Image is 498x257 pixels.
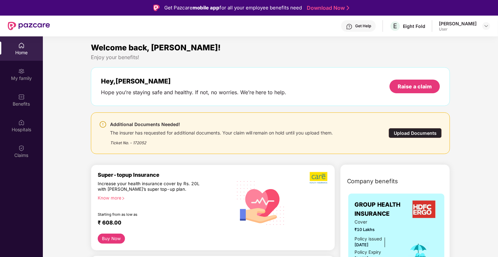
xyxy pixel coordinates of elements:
div: Upload Documents [389,128,442,138]
img: svg+xml;base64,PHN2ZyB4bWxucz0iaHR0cDovL3d3dy53My5vcmcvMjAwMC9zdmciIHhtbG5zOnhsaW5rPSJodHRwOi8vd3... [232,173,290,232]
div: Increase your health insurance cover by Rs. 20L with [PERSON_NAME]’s super top-up plan. [98,181,204,193]
div: Policy issued [355,236,382,242]
img: svg+xml;base64,PHN2ZyBpZD0iRHJvcGRvd24tMzJ4MzIiIHhtbG5zPSJodHRwOi8vd3d3LnczLm9yZy8yMDAwL3N2ZyIgd2... [484,23,489,29]
div: Know more [98,195,228,200]
img: svg+xml;base64,PHN2ZyBpZD0iSG9zcGl0YWxzIiB4bWxucz0iaHR0cDovL3d3dy53My5vcmcvMjAwMC9zdmciIHdpZHRoPS... [18,119,25,126]
span: right [121,197,125,200]
div: ₹ 608.00 [98,219,226,227]
img: Logo [153,5,160,11]
span: ₹10 Lakhs [355,226,399,233]
div: User [439,27,477,32]
span: [DATE] [355,242,369,247]
img: svg+xml;base64,PHN2ZyBpZD0iQ2xhaW0iIHhtbG5zPSJodHRwOi8vd3d3LnczLm9yZy8yMDAwL3N2ZyIgd2lkdGg9IjIwIi... [18,145,25,151]
img: Stroke [347,5,349,11]
div: Raise a claim [398,83,432,90]
span: GROUP HEALTH INSURANCE [355,200,411,219]
div: The insurer has requested for additional documents. Your claim will remain on hold until you uplo... [110,128,333,136]
img: svg+xml;base64,PHN2ZyB3aWR0aD0iMjAiIGhlaWdodD0iMjAiIHZpZXdCb3g9IjAgMCAyMCAyMCIgZmlsbD0ibm9uZSIgeG... [18,68,25,74]
div: Enjoy your benefits! [91,54,450,61]
img: svg+xml;base64,PHN2ZyBpZD0iQmVuZWZpdHMiIHhtbG5zPSJodHRwOi8vd3d3LnczLm9yZy8yMDAwL3N2ZyIgd2lkdGg9Ij... [18,94,25,100]
img: svg+xml;base64,PHN2ZyBpZD0iSGVscC0zMngzMiIgeG1sbnM9Imh0dHA6Ly93d3cudzMub3JnLzIwMDAvc3ZnIiB3aWR0aD... [346,23,353,30]
div: Eight Fold [403,23,425,29]
span: Welcome back, [PERSON_NAME]! [91,43,221,52]
img: svg+xml;base64,PHN2ZyBpZD0iV2FybmluZ18tXzI0eDI0IiBkYXRhLW5hbWU9Ildhcm5pbmcgLSAyNHgyNCIgeG1sbnM9Im... [99,121,107,128]
strong: mobile app [193,5,219,11]
div: Hey, [PERSON_NAME] [101,77,287,85]
div: Get Pazcare for all your employee benefits need [164,4,302,12]
span: E [393,22,397,30]
div: Get Help [355,23,371,29]
div: Policy Expiry [355,249,381,256]
div: Starting from as low as [98,212,205,217]
button: Buy Now [98,234,125,244]
div: Additional Documents Needed! [110,121,333,128]
img: insurerLogo [413,200,436,218]
div: Ticket No. - 172052 [110,136,333,146]
div: [PERSON_NAME] [439,20,477,27]
span: Company benefits [347,177,398,186]
img: b5dec4f62d2307b9de63beb79f102df3.png [310,172,328,184]
span: Cover [355,219,399,225]
img: New Pazcare Logo [8,22,50,30]
div: Super-topup Insurance [98,172,232,178]
img: svg+xml;base64,PHN2ZyBpZD0iSG9tZSIgeG1sbnM9Imh0dHA6Ly93d3cudzMub3JnLzIwMDAvc3ZnIiB3aWR0aD0iMjAiIG... [18,42,25,49]
div: Hope you’re staying safe and healthy. If not, no worries. We’re here to help. [101,89,287,96]
a: Download Now [307,5,347,11]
